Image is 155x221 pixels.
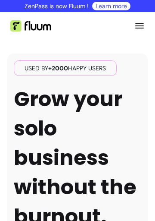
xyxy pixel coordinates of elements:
img: Fluum Logo [10,20,51,32]
span: Used by happy users [21,64,109,73]
a: Learn more [96,2,127,10]
button: Open menu [134,12,145,40]
span: +2000 [48,64,68,72]
p: ZenPass is now Fluum ! [25,2,89,10]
